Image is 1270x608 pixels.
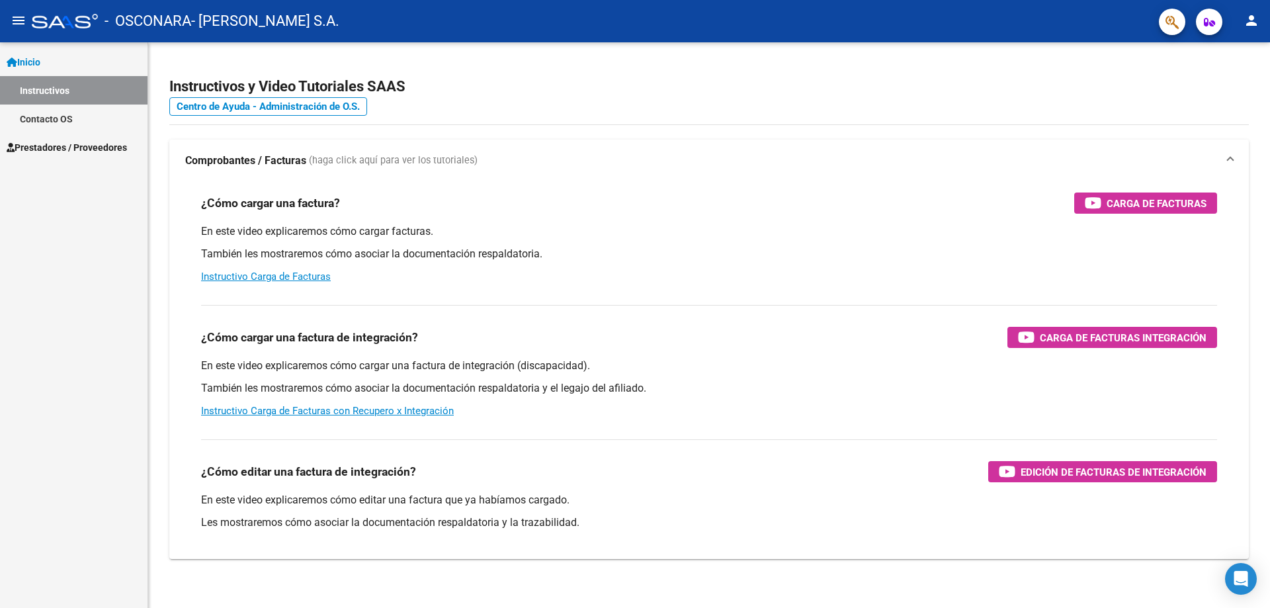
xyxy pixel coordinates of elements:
button: Carga de Facturas [1074,193,1217,214]
h3: ¿Cómo editar una factura de integración? [201,462,416,481]
a: Instructivo Carga de Facturas con Recupero x Integración [201,405,454,417]
span: - [PERSON_NAME] S.A. [191,7,339,36]
button: Carga de Facturas Integración [1007,327,1217,348]
div: Comprobantes / Facturas (haga click aquí para ver los tutoriales) [169,182,1249,559]
button: Edición de Facturas de integración [988,461,1217,482]
span: Carga de Facturas [1107,195,1206,212]
span: Edición de Facturas de integración [1021,464,1206,480]
strong: Comprobantes / Facturas [185,153,306,168]
p: En este video explicaremos cómo cargar facturas. [201,224,1217,239]
mat-icon: person [1244,13,1259,28]
p: Les mostraremos cómo asociar la documentación respaldatoria y la trazabilidad. [201,515,1217,530]
span: (haga click aquí para ver los tutoriales) [309,153,478,168]
a: Centro de Ayuda - Administración de O.S. [169,97,367,116]
span: Inicio [7,55,40,69]
div: Open Intercom Messenger [1225,563,1257,595]
p: También les mostraremos cómo asociar la documentación respaldatoria. [201,247,1217,261]
p: También les mostraremos cómo asociar la documentación respaldatoria y el legajo del afiliado. [201,381,1217,396]
h3: ¿Cómo cargar una factura de integración? [201,328,418,347]
p: En este video explicaremos cómo cargar una factura de integración (discapacidad). [201,359,1217,373]
mat-expansion-panel-header: Comprobantes / Facturas (haga click aquí para ver los tutoriales) [169,140,1249,182]
mat-icon: menu [11,13,26,28]
p: En este video explicaremos cómo editar una factura que ya habíamos cargado. [201,493,1217,507]
span: Prestadores / Proveedores [7,140,127,155]
h2: Instructivos y Video Tutoriales SAAS [169,74,1249,99]
h3: ¿Cómo cargar una factura? [201,194,340,212]
span: Carga de Facturas Integración [1040,329,1206,346]
span: - OSCONARA [105,7,191,36]
a: Instructivo Carga de Facturas [201,271,331,282]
